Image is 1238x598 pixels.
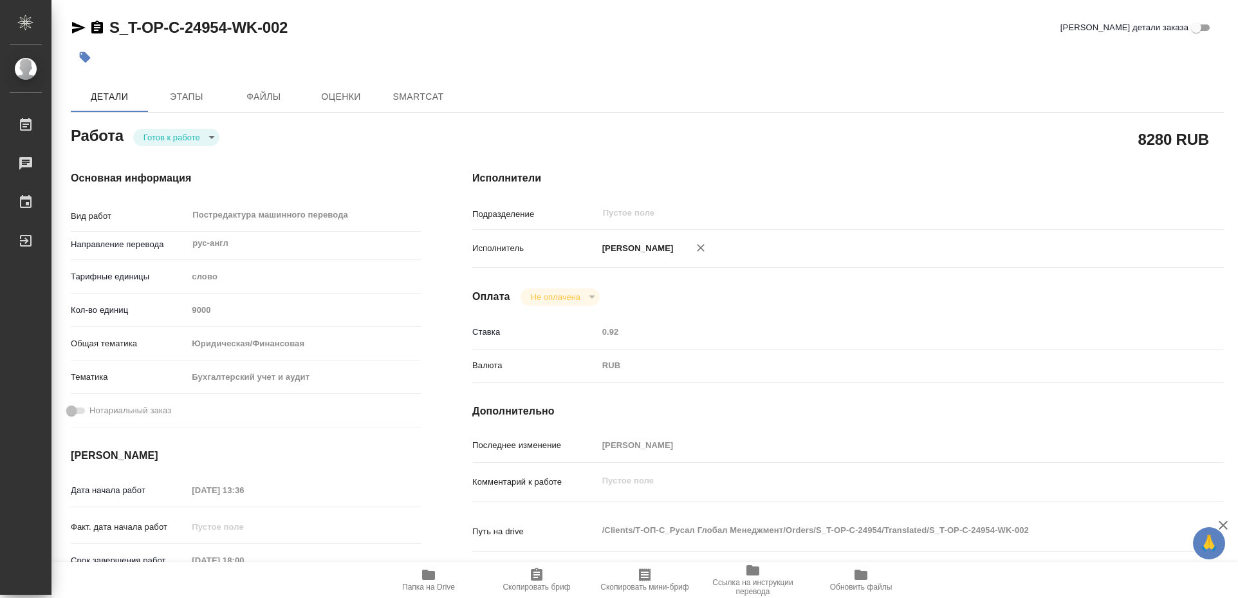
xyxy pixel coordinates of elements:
[187,551,300,570] input: Пустое поле
[472,208,598,221] p: Подразделение
[133,129,219,146] div: Готов к работе
[472,171,1224,186] h4: Исполнители
[600,583,688,592] span: Скопировать мини-бриф
[472,404,1224,419] h4: Дополнительно
[472,242,598,255] p: Исполнитель
[687,234,715,262] button: Удалить исполнителя
[89,20,105,35] button: Скопировать ссылку
[1060,21,1188,34] span: [PERSON_NAME] детали заказа
[483,562,591,598] button: Скопировать бриф
[187,366,421,388] div: Бухгалтерский учет и аудит
[71,371,187,384] p: Тематика
[1193,527,1225,559] button: 🙏
[472,476,598,489] p: Комментарий к работе
[402,583,455,592] span: Папка на Drive
[707,578,799,596] span: Ссылка на инструкции перевода
[187,333,421,355] div: Юридическая/Финансовая
[71,123,124,146] h2: Работа
[187,301,421,319] input: Пустое поле
[140,132,204,143] button: Готов к работе
[1198,530,1220,557] span: 🙏
[89,404,171,417] span: Нотариальный заказ
[598,355,1161,377] div: RUB
[156,89,217,105] span: Этапы
[472,326,598,339] p: Ставка
[71,210,187,223] p: Вид работ
[1138,128,1209,150] h2: 8280 RUB
[187,518,300,536] input: Пустое поле
[374,562,483,598] button: Папка на Drive
[472,525,598,538] p: Путь на drive
[521,288,600,306] div: Готов к работе
[71,337,187,350] p: Общая тематика
[830,583,892,592] span: Обновить файлы
[472,359,598,372] p: Валюта
[699,562,807,598] button: Ссылка на инструкции перевода
[472,439,598,452] p: Последнее изменение
[527,292,584,303] button: Не оплачена
[71,448,421,463] h4: [PERSON_NAME]
[598,322,1161,341] input: Пустое поле
[598,436,1161,454] input: Пустое поле
[71,171,421,186] h4: Основная информация
[591,562,699,598] button: Скопировать мини-бриф
[71,304,187,317] p: Кол-во единиц
[187,266,421,288] div: слово
[807,562,915,598] button: Обновить файлы
[71,521,187,534] p: Факт. дата начала работ
[79,89,140,105] span: Детали
[71,270,187,283] p: Тарифные единицы
[109,19,288,36] a: S_T-OP-C-24954-WK-002
[310,89,372,105] span: Оценки
[71,484,187,497] p: Дата начала работ
[472,289,510,304] h4: Оплата
[387,89,449,105] span: SmartCat
[233,89,295,105] span: Файлы
[71,554,187,567] p: Срок завершения работ
[598,242,674,255] p: [PERSON_NAME]
[71,238,187,251] p: Направление перевода
[187,481,300,500] input: Пустое поле
[71,43,99,71] button: Добавить тэг
[503,583,570,592] span: Скопировать бриф
[602,205,1131,221] input: Пустое поле
[598,519,1161,541] textarea: /Clients/Т-ОП-С_Русал Глобал Менеджмент/Orders/S_T-OP-C-24954/Translated/S_T-OP-C-24954-WK-002
[71,20,86,35] button: Скопировать ссылку для ЯМессенджера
